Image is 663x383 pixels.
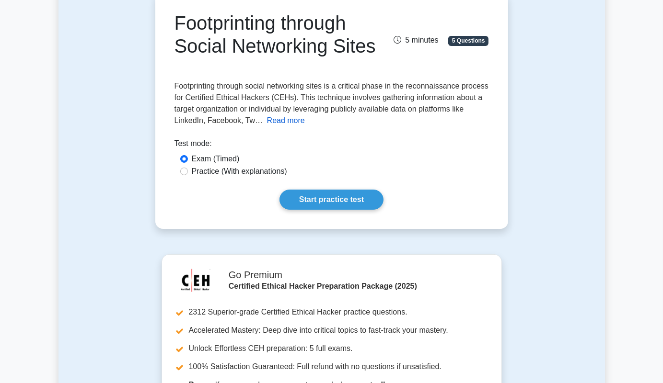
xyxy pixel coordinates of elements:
[267,115,305,126] button: Read more
[192,166,287,177] label: Practice (With explanations)
[279,190,384,210] a: Start practice test
[192,153,240,165] label: Exam (Timed)
[174,138,489,153] div: Test mode:
[174,11,380,57] h1: Footprinting through Social Networking Sites
[394,36,438,44] span: 5 minutes
[174,82,489,124] span: Footprinting through social networking sites is a critical phase in the reconnaissance process fo...
[448,36,489,45] span: 5 Questions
